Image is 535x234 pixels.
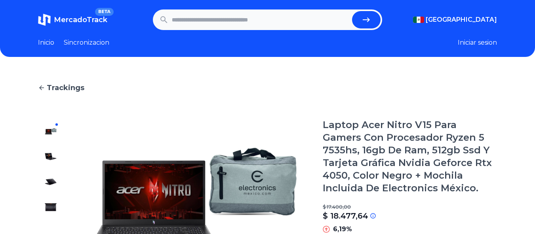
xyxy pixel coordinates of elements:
[413,15,497,25] button: [GEOGRAPHIC_DATA]
[64,38,109,47] a: Sincronizacion
[38,13,107,26] a: MercadoTrackBETA
[333,225,352,234] p: 6,19%
[54,15,107,24] span: MercadoTrack
[323,210,368,221] p: $ 18.477,64
[413,17,424,23] img: Mexico
[44,125,57,138] img: Laptop Acer Nitro V15 Para Gamers Con Procesador Ryzen 5 7535hs, 16gb De Ram, 512gb Ssd Y Tarjeta...
[458,38,497,47] button: Iniciar sesion
[95,8,114,16] span: BETA
[44,150,57,163] img: Laptop Acer Nitro V15 Para Gamers Con Procesador Ryzen 5 7535hs, 16gb De Ram, 512gb Ssd Y Tarjeta...
[38,38,54,47] a: Inicio
[47,82,84,93] span: Trackings
[323,204,497,210] p: $ 17.400,00
[38,82,497,93] a: Trackings
[44,201,57,213] img: Laptop Acer Nitro V15 Para Gamers Con Procesador Ryzen 5 7535hs, 16gb De Ram, 512gb Ssd Y Tarjeta...
[323,119,497,194] h1: Laptop Acer Nitro V15 Para Gamers Con Procesador Ryzen 5 7535hs, 16gb De Ram, 512gb Ssd Y Tarjeta...
[38,13,51,26] img: MercadoTrack
[426,15,497,25] span: [GEOGRAPHIC_DATA]
[44,175,57,188] img: Laptop Acer Nitro V15 Para Gamers Con Procesador Ryzen 5 7535hs, 16gb De Ram, 512gb Ssd Y Tarjeta...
